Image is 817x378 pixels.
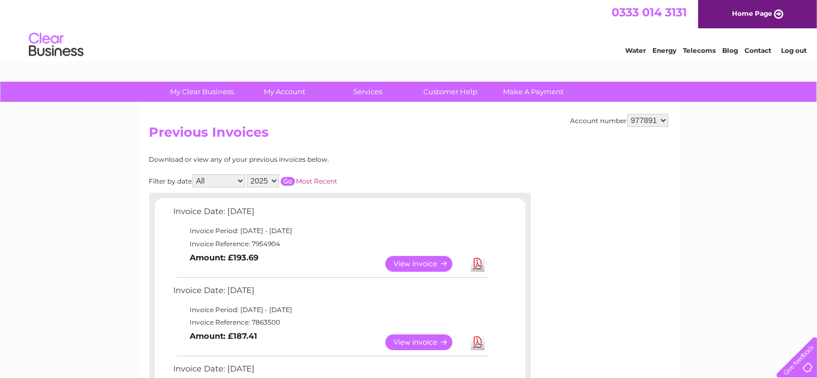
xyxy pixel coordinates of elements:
[190,253,259,263] b: Amount: £193.69
[612,5,687,19] a: 0333 014 3131
[171,316,490,329] td: Invoice Reference: 7863500
[571,114,668,127] div: Account number
[471,256,485,272] a: Download
[323,82,413,102] a: Services
[149,125,668,145] h2: Previous Invoices
[683,46,716,54] a: Telecoms
[171,204,490,224] td: Invoice Date: [DATE]
[385,256,465,272] a: View
[149,174,435,187] div: Filter by date
[781,46,807,54] a: Log out
[171,224,490,237] td: Invoice Period: [DATE] - [DATE]
[385,334,465,350] a: View
[625,46,646,54] a: Water
[488,82,578,102] a: Make A Payment
[28,28,84,62] img: logo.png
[190,331,258,341] b: Amount: £187.41
[240,82,330,102] a: My Account
[152,6,667,53] div: Clear Business is a trading name of Verastar Limited (registered in [GEOGRAPHIC_DATA] No. 3667643...
[171,303,490,316] td: Invoice Period: [DATE] - [DATE]
[171,237,490,251] td: Invoice Reference: 7954904
[722,46,738,54] a: Blog
[471,334,485,350] a: Download
[652,46,676,54] a: Energy
[745,46,771,54] a: Contact
[149,156,435,163] div: Download or view any of your previous invoices below.
[171,283,490,303] td: Invoice Date: [DATE]
[296,177,338,185] a: Most Recent
[157,82,247,102] a: My Clear Business
[406,82,495,102] a: Customer Help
